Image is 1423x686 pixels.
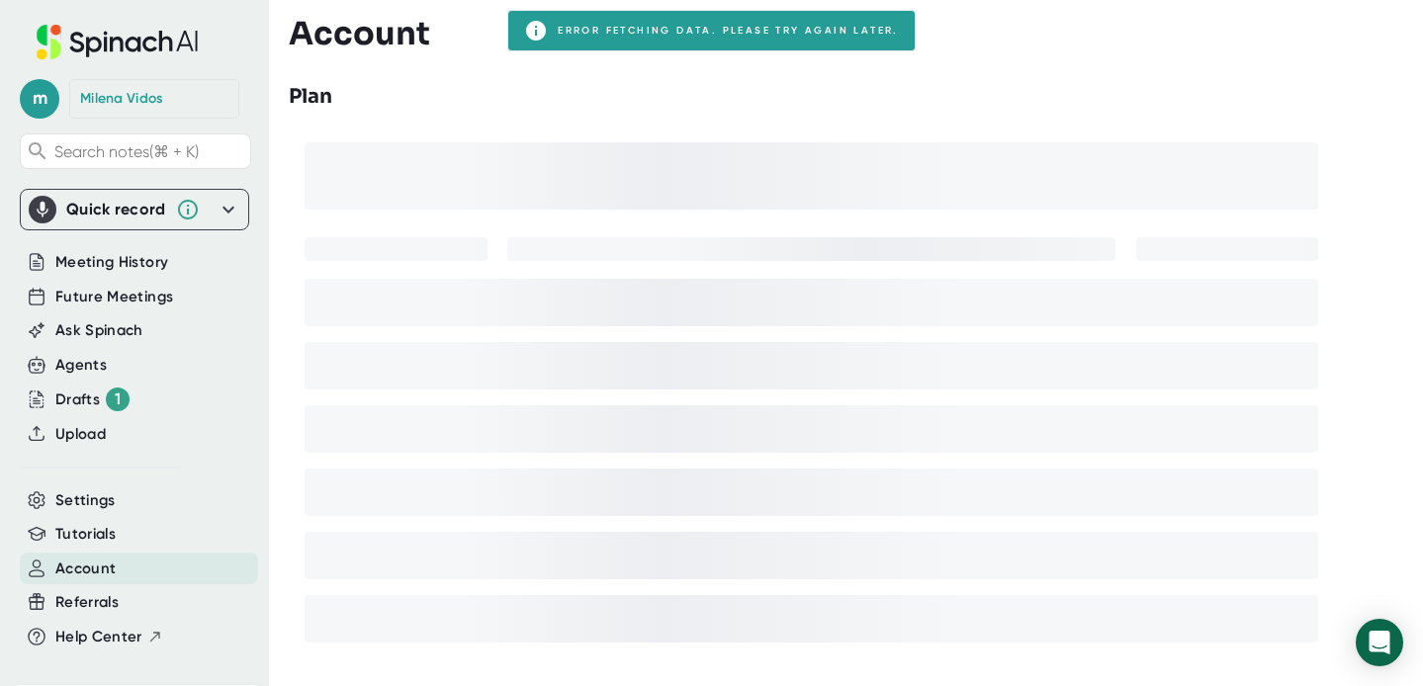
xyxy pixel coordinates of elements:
h3: Account [289,15,430,52]
div: Open Intercom Messenger [1356,619,1403,666]
button: Referrals [55,591,119,614]
button: Help Center [55,626,163,648]
div: Drafts [55,387,130,411]
span: m [20,79,59,119]
div: Milena Vidos [80,90,163,108]
span: Search notes (⌘ + K) [54,142,199,161]
h3: Plan [289,82,332,112]
div: 1 [106,387,130,411]
button: Upload [55,423,106,446]
button: Drafts 1 [55,387,130,411]
span: Help Center [55,626,142,648]
button: Future Meetings [55,286,173,308]
button: Settings [55,489,116,512]
button: Tutorials [55,523,116,546]
button: Agents [55,354,107,377]
button: Meeting History [55,251,168,274]
button: Ask Spinach [55,319,143,342]
div: Quick record [66,200,166,219]
button: Account [55,557,116,580]
div: Quick record [29,190,240,229]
